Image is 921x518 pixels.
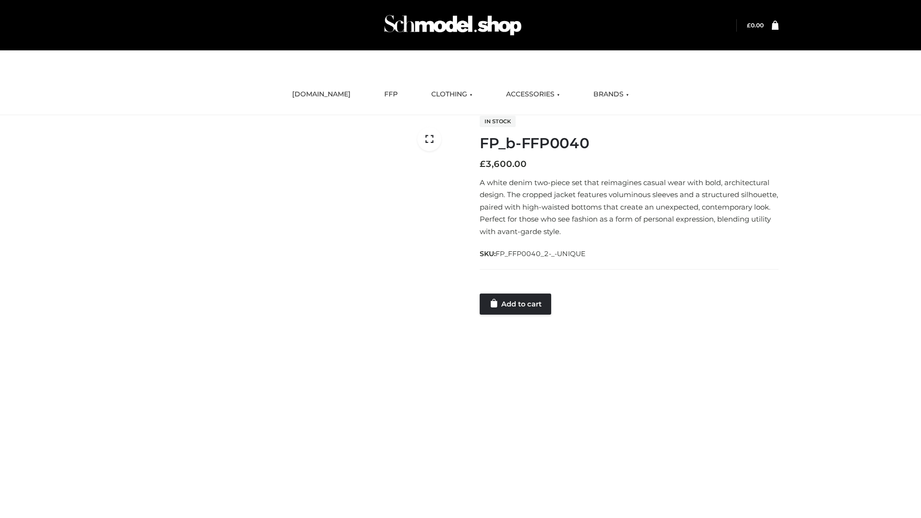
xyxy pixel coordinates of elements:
span: SKU: [480,248,587,259]
p: A white denim two-piece set that reimagines casual wear with bold, architectural design. The crop... [480,177,779,238]
a: FFP [377,84,405,105]
span: £ [480,159,485,169]
span: In stock [480,116,516,127]
a: ACCESSORIES [499,84,567,105]
a: Add to cart [480,294,551,315]
bdi: 0.00 [747,22,764,29]
bdi: 3,600.00 [480,159,527,169]
img: Schmodel Admin 964 [381,6,525,44]
span: £ [747,22,751,29]
a: BRANDS [586,84,636,105]
h1: FP_b-FFP0040 [480,135,779,152]
a: CLOTHING [424,84,480,105]
span: FP_FFP0040_2-_-UNIQUE [496,249,586,258]
a: [DOMAIN_NAME] [285,84,358,105]
a: £0.00 [747,22,764,29]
